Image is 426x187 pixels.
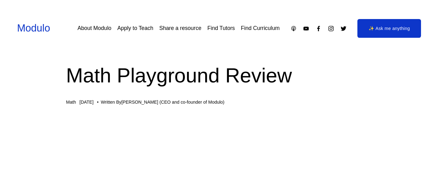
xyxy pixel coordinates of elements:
a: About Modulo [77,23,111,34]
a: Find Tutors [207,23,235,34]
a: Facebook [315,25,322,32]
a: Instagram [328,25,334,32]
a: Twitter [340,25,347,32]
a: ✨ Ask me anything [357,19,421,38]
h1: Math Playground Review [66,61,360,90]
a: Share a resource [159,23,201,34]
a: Apple Podcasts [290,25,297,32]
span: [DATE] [80,100,94,105]
a: YouTube [303,25,309,32]
div: Written By [101,100,224,105]
a: Modulo [17,22,50,34]
a: [PERSON_NAME] (CEO and co-founder of Modulo) [121,100,224,105]
a: Math [66,100,76,105]
a: Find Curriculum [241,23,279,34]
a: Apply to Teach [117,23,153,34]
